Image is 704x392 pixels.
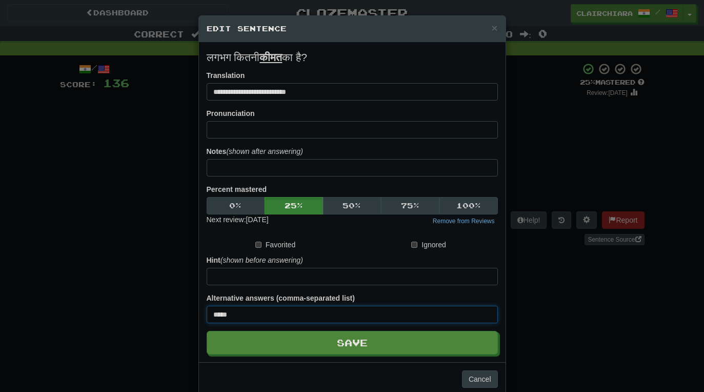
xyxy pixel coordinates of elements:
[207,214,269,227] div: Next review: [DATE]
[207,197,265,214] button: 0%
[226,147,303,155] em: (shown after answering)
[259,51,282,63] u: कीमत
[265,197,323,214] button: 25%
[220,256,303,264] em: (shown before answering)
[439,197,498,214] button: 100%
[491,22,497,34] span: ×
[411,240,446,250] label: Ignored
[207,146,303,156] label: Notes
[430,215,498,227] button: Remove from Reviews
[255,240,295,250] label: Favorited
[255,242,262,248] input: Favorited
[207,184,267,194] label: Percent mastered
[207,70,245,81] label: Translation
[462,370,498,388] button: Cancel
[207,255,303,265] label: Hint
[207,108,255,119] label: Pronunciation
[411,242,417,248] input: Ignored
[207,197,498,214] div: Percent mastered
[207,24,498,34] h5: Edit Sentence
[207,293,355,303] label: Alternative answers (comma-separated list)
[491,23,497,33] button: Close
[207,331,498,355] button: Save
[323,197,381,214] button: 50%
[381,197,439,214] button: 75%
[207,50,498,65] p: लगभग कितनी का है?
